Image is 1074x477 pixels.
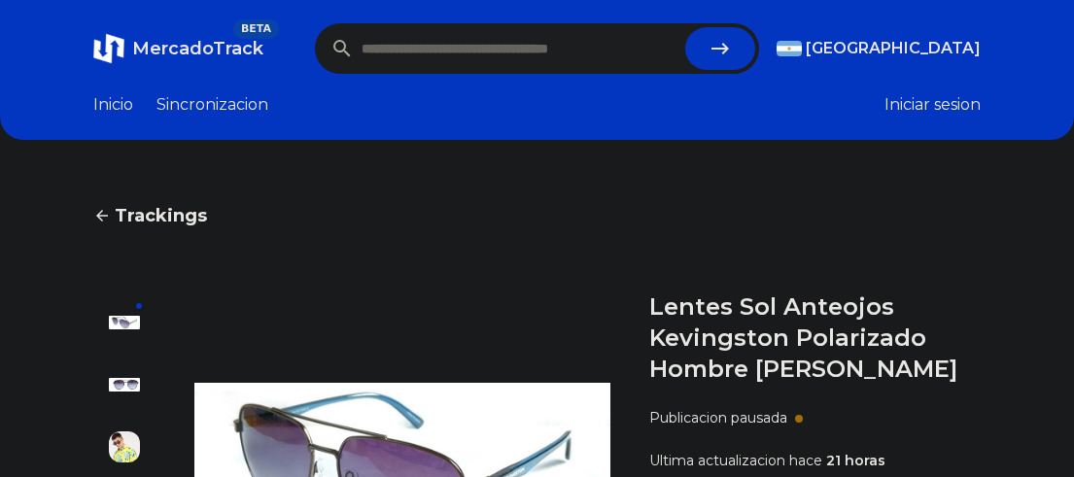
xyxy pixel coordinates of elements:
img: Lentes Sol Anteojos Kevingston Polarizado Hombre Kvn Vincent [109,307,140,338]
img: Lentes Sol Anteojos Kevingston Polarizado Hombre Kvn Vincent [109,369,140,400]
button: [GEOGRAPHIC_DATA] [777,37,981,60]
span: Trackings [115,202,207,229]
img: Lentes Sol Anteojos Kevingston Polarizado Hombre Kvn Vincent [109,431,140,462]
a: MercadoTrackBETA [93,33,263,64]
span: 21 horas [826,452,885,469]
a: Inicio [93,93,133,117]
span: Ultima actualizacion hace [649,452,822,469]
a: Trackings [93,202,981,229]
a: Sincronizacion [156,93,268,117]
img: MercadoTrack [93,33,124,64]
span: [GEOGRAPHIC_DATA] [806,37,981,60]
h1: Lentes Sol Anteojos Kevingston Polarizado Hombre [PERSON_NAME] [649,291,981,385]
p: Publicacion pausada [649,408,787,427]
span: MercadoTrack [132,38,263,59]
img: Argentina [777,41,802,56]
button: Iniciar sesion [884,93,981,117]
span: BETA [233,19,279,39]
